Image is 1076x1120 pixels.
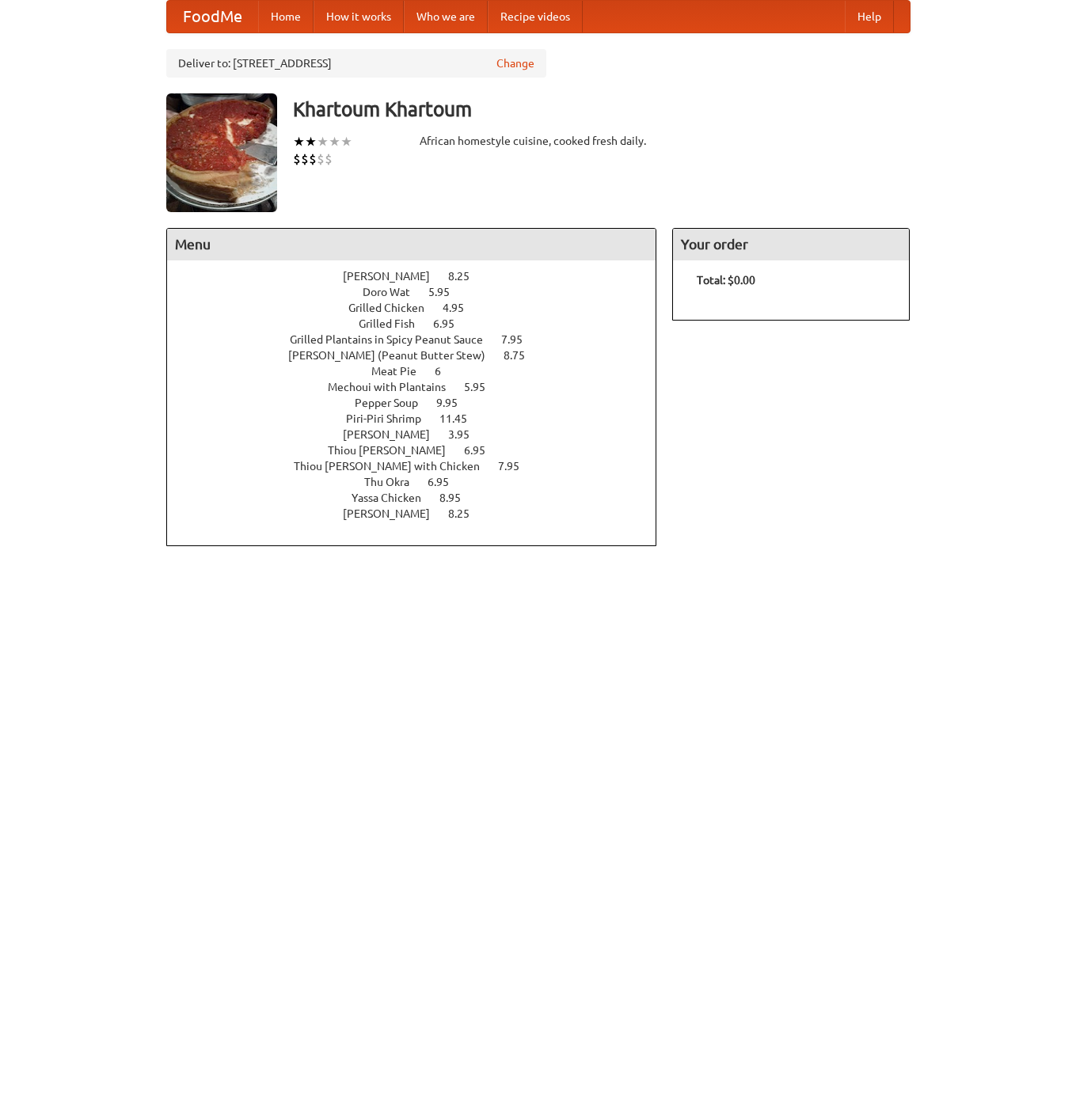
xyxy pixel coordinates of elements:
h4: Menu [167,229,656,260]
span: 6 [435,365,457,378]
li: ★ [340,133,352,150]
span: 3.95 [448,428,485,441]
span: 7.95 [501,333,538,346]
li: $ [309,150,317,168]
span: 11.45 [439,412,483,425]
a: Help [845,1,894,32]
a: How it works [314,1,404,32]
span: Piri-Piri Shrimp [346,412,437,425]
span: 8.75 [504,349,541,362]
span: Doro Wat [363,286,426,298]
span: 6.95 [464,444,501,457]
a: Thiou [PERSON_NAME] with Chicken 7.95 [294,460,549,473]
img: angular.jpg [166,93,277,212]
li: ★ [317,133,329,150]
a: Doro Wat 5.95 [363,286,479,298]
a: Recipe videos [488,1,583,32]
li: $ [317,150,325,168]
span: Thiou [PERSON_NAME] [328,444,462,457]
span: 6.95 [433,317,470,330]
div: Deliver to: [STREET_ADDRESS] [166,49,546,78]
a: Who we are [404,1,488,32]
div: African homestyle cuisine, cooked fresh daily. [420,133,657,149]
span: [PERSON_NAME] [343,507,446,520]
h4: Your order [673,229,909,260]
li: ★ [293,133,305,150]
span: 5.95 [428,286,466,298]
span: 4.95 [443,302,480,314]
a: [PERSON_NAME] 8.25 [343,507,499,520]
a: Yassa Chicken 8.95 [352,492,490,504]
span: 6.95 [428,476,465,488]
span: Grilled Fish [359,317,431,330]
span: Mechoui with Plantains [328,381,462,393]
a: [PERSON_NAME] 8.25 [343,270,499,283]
span: Meat Pie [371,365,432,378]
a: Change [496,55,534,71]
a: Grilled Plantains in Spicy Peanut Sauce 7.95 [290,333,552,346]
span: Thiou [PERSON_NAME] with Chicken [294,460,496,473]
a: Pepper Soup 9.95 [355,397,487,409]
span: Grilled Chicken [348,302,440,314]
b: Total: $0.00 [697,274,755,287]
h3: Khartoum Khartoum [293,93,911,125]
span: [PERSON_NAME] [343,270,446,283]
a: Thu Okra 6.95 [364,476,478,488]
span: 8.25 [448,507,485,520]
li: $ [301,150,309,168]
span: 8.25 [448,270,485,283]
span: 7.95 [498,460,535,473]
a: [PERSON_NAME] (Peanut Butter Stew) 8.75 [288,349,554,362]
a: Meat Pie 6 [371,365,470,378]
span: 8.95 [439,492,477,504]
a: Piri-Piri Shrimp 11.45 [346,412,496,425]
span: Thu Okra [364,476,425,488]
span: 5.95 [464,381,501,393]
a: FoodMe [167,1,258,32]
span: Pepper Soup [355,397,434,409]
span: Grilled Plantains in Spicy Peanut Sauce [290,333,499,346]
span: [PERSON_NAME] (Peanut Butter Stew) [288,349,501,362]
span: [PERSON_NAME] [343,428,446,441]
a: Thiou [PERSON_NAME] 6.95 [328,444,515,457]
a: Grilled Fish 6.95 [359,317,484,330]
span: Yassa Chicken [352,492,437,504]
a: [PERSON_NAME] 3.95 [343,428,499,441]
li: ★ [305,133,317,150]
li: ★ [329,133,340,150]
li: $ [293,150,301,168]
a: Mechoui with Plantains 5.95 [328,381,515,393]
a: Home [258,1,314,32]
li: $ [325,150,333,168]
a: Grilled Chicken 4.95 [348,302,493,314]
span: 9.95 [436,397,473,409]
